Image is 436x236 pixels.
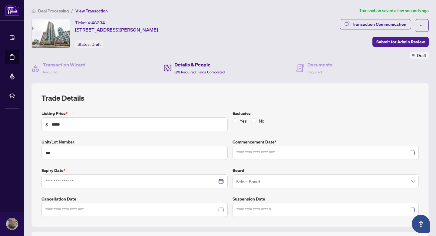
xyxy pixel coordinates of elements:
span: Deal Processing [38,8,69,14]
span: No [256,117,267,124]
label: Expiry Date [41,167,228,174]
span: Required [307,70,322,74]
button: Open asap [412,215,430,233]
span: 3/3 Required Fields Completed [174,70,225,74]
label: Commencement Date [233,139,419,145]
h2: Trade Details [41,93,419,103]
div: Transaction Communication [352,19,406,29]
span: Draft [417,52,426,59]
img: Profile Icon [6,218,18,230]
label: Cancellation Date [41,196,228,202]
span: Required [43,70,58,74]
article: Transaction saved a few seconds ago [359,7,429,14]
span: home [31,9,36,13]
button: Submit for Admin Review [372,37,429,47]
span: ellipsis [420,23,424,28]
h4: Documents [307,61,332,68]
div: Status: [75,40,103,48]
span: Draft [91,42,101,47]
div: Ticket #: [75,19,105,26]
span: View Transaction [75,8,108,14]
label: Board [233,167,419,174]
h4: Details & People [174,61,225,68]
h4: Transaction Wizard [43,61,86,68]
span: 48334 [91,20,105,25]
label: Unit/Lot Number [41,139,228,145]
span: [STREET_ADDRESS][PERSON_NAME] [75,26,158,33]
span: Submit for Admin Review [376,37,425,47]
span: Yes [237,117,249,124]
label: Exclusive [233,110,419,117]
label: Listing Price [41,110,228,117]
img: IMG-W12303590_1.jpg [32,19,70,48]
button: Transaction Communication [340,19,411,29]
span: $ [45,121,48,128]
label: Suspension Date [233,196,419,202]
img: logo [5,5,19,16]
li: / [71,7,73,14]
